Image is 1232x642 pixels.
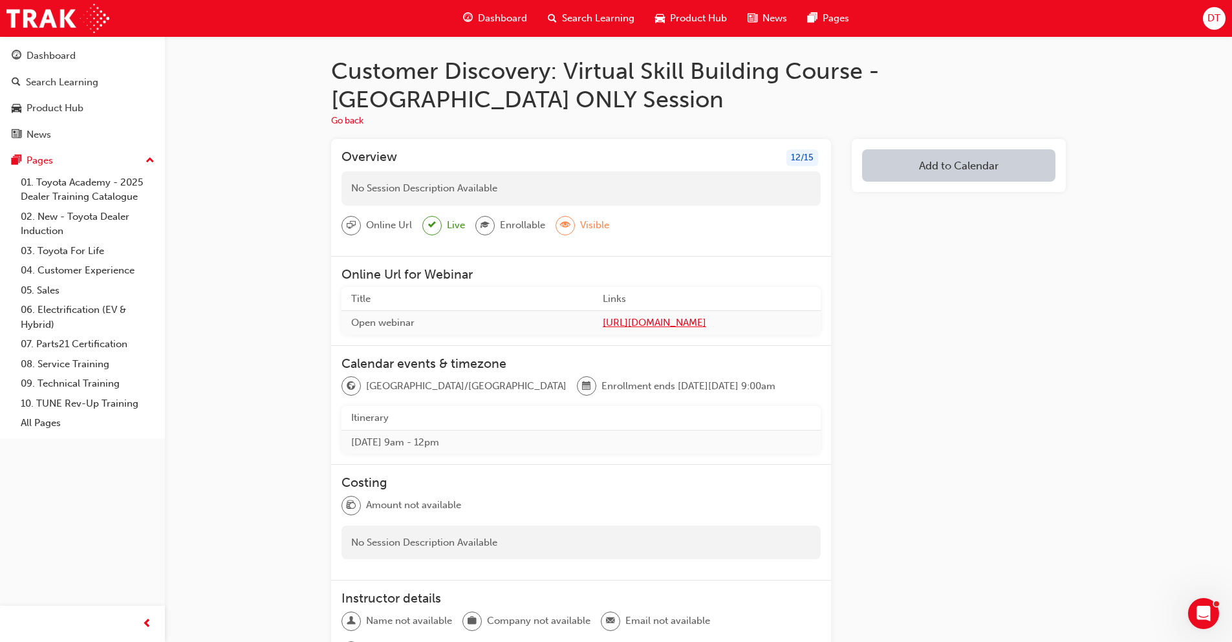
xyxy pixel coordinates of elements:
div: Search Learning [26,75,98,90]
span: Visible [580,218,609,233]
span: Open webinar [351,317,415,328]
span: calendar-icon [582,378,591,395]
a: 08. Service Training [16,354,160,374]
button: Go back [331,114,363,129]
a: 06. Electrification (EV & Hybrid) [16,300,160,334]
button: Pages [5,149,160,173]
span: search-icon [12,77,21,89]
span: guage-icon [463,10,473,27]
span: news-icon [12,129,21,141]
span: news-icon [748,10,757,27]
a: Search Learning [5,70,160,94]
a: All Pages [16,413,160,433]
a: 10. TUNE Rev-Up Training [16,394,160,414]
a: News [5,123,160,147]
a: 07. Parts21 Certification [16,334,160,354]
a: search-iconSearch Learning [537,5,645,32]
a: 09. Technical Training [16,374,160,394]
div: Product Hub [27,101,83,116]
h3: Overview [341,149,397,167]
div: News [27,127,51,142]
span: Pages [823,11,849,26]
span: Product Hub [670,11,727,26]
span: Enrollable [500,218,545,233]
span: tick-icon [428,217,436,233]
button: DT [1203,7,1226,30]
span: Search Learning [562,11,634,26]
td: [DATE] 9am - 12pm [341,430,821,454]
a: 02. New - Toyota Dealer Induction [16,207,160,241]
span: car-icon [655,10,665,27]
span: eye-icon [561,217,570,234]
a: 01. Toyota Academy - 2025 Dealer Training Catalogue [16,173,160,207]
iframe: Intercom live chat [1188,598,1219,629]
a: 05. Sales [16,281,160,301]
span: graduationCap-icon [481,217,490,234]
span: pages-icon [808,10,817,27]
th: Links [593,287,821,311]
h1: Customer Discovery: Virtual Skill Building Course - [GEOGRAPHIC_DATA] ONLY Session [331,57,1066,113]
h3: Instructor details [341,591,821,606]
div: Pages [27,153,53,168]
a: news-iconNews [737,5,797,32]
span: Dashboard [478,11,527,26]
span: sessionType_ONLINE_URL-icon [347,217,356,234]
span: Live [447,218,465,233]
th: Itinerary [341,406,821,430]
div: Dashboard [27,48,76,63]
span: DT [1207,11,1220,26]
span: email-icon [606,613,615,630]
a: [URL][DOMAIN_NAME] [603,316,811,330]
a: guage-iconDashboard [453,5,537,32]
h3: Costing [341,475,821,490]
span: search-icon [548,10,557,27]
div: No Session Description Available [341,526,821,560]
img: Trak [6,4,109,33]
span: Enrollment ends [DATE][DATE] 9:00am [601,379,775,394]
a: car-iconProduct Hub [645,5,737,32]
button: DashboardSearch LearningProduct HubNews [5,41,160,149]
div: No Session Description Available [341,171,821,206]
span: Amount not available [366,498,461,513]
span: car-icon [12,103,21,114]
span: Online Url [366,218,412,233]
a: Dashboard [5,44,160,68]
a: Product Hub [5,96,160,120]
span: prev-icon [142,616,152,632]
button: Add to Calendar [862,149,1055,182]
span: pages-icon [12,155,21,167]
span: Name not available [366,614,452,628]
a: 04. Customer Experience [16,261,160,281]
span: [GEOGRAPHIC_DATA]/[GEOGRAPHIC_DATA] [366,379,567,394]
span: guage-icon [12,50,21,62]
span: Company not available [487,614,590,628]
span: globe-icon [347,378,356,395]
span: money-icon [347,497,356,514]
span: briefcase-icon [468,613,477,630]
span: Email not available [625,614,710,628]
a: 03. Toyota For Life [16,241,160,261]
span: up-icon [146,153,155,169]
h3: Online Url for Webinar [341,267,821,282]
span: News [762,11,787,26]
th: Title [341,287,593,311]
h3: Calendar events & timezone [341,356,821,371]
span: man-icon [347,613,356,630]
div: 12 / 15 [786,149,818,167]
a: pages-iconPages [797,5,859,32]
